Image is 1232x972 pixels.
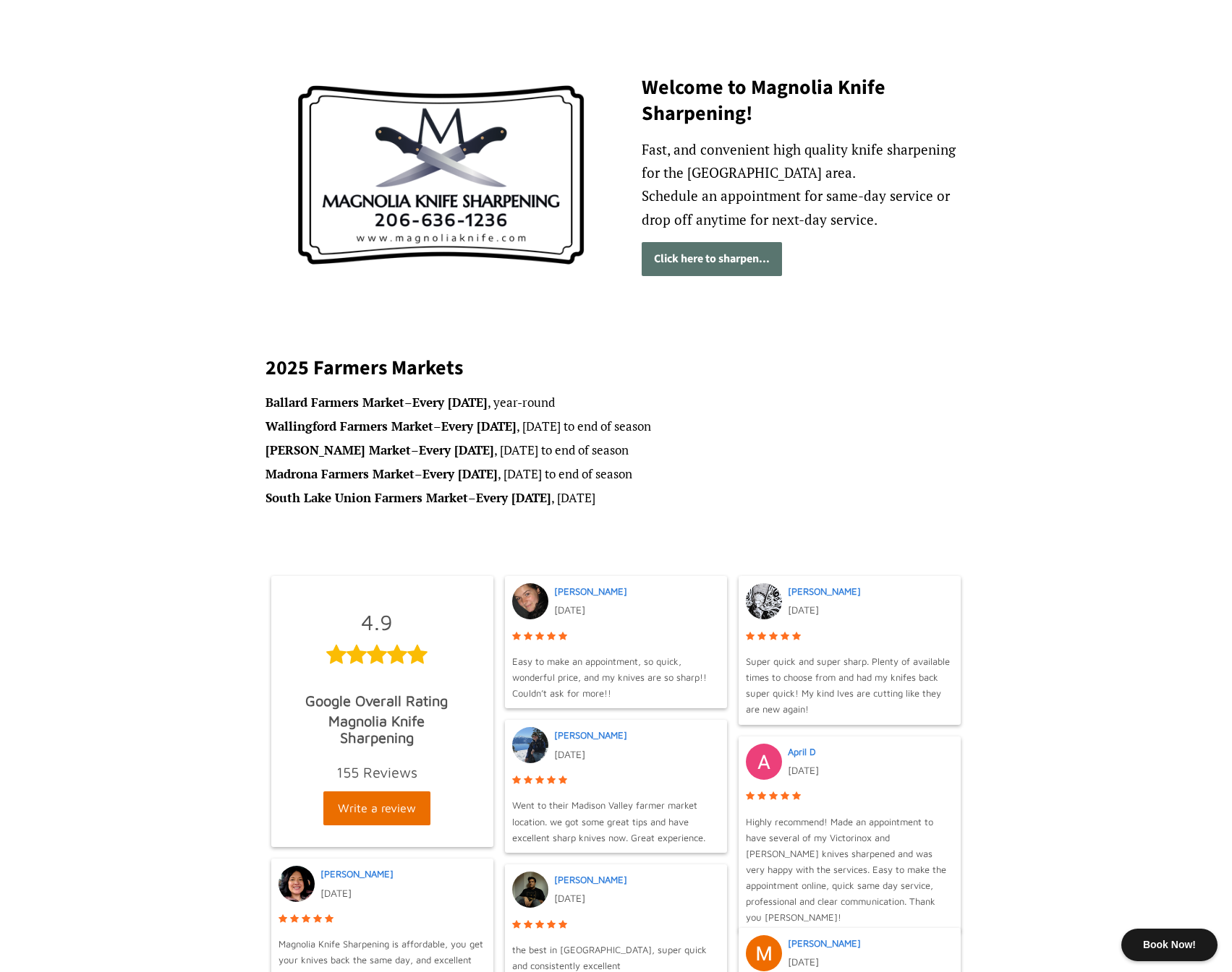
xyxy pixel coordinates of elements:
[422,465,498,482] strong: Every [DATE]
[558,917,567,933] span: 
[554,585,627,597] a: [PERSON_NAME]
[746,935,782,971] img: Post image
[407,644,428,666] span: 
[319,882,486,904] div: [DATE]
[297,713,456,746] div: Magnolia Knife Sharpening
[512,727,548,763] img: Post image
[326,644,347,666] span: 
[279,866,315,902] img: Post image
[290,911,299,927] span: 
[476,489,551,506] strong: Every [DATE]
[279,911,287,927] span: 
[320,868,394,879] a: [PERSON_NAME]
[512,797,720,845] span: Went to their Madison Valley farmer market location. we got some great tips and have excellent sh...
[757,629,766,645] span: 
[769,788,778,804] span: 
[642,138,967,231] p: Fast, and convenient high quality knife sharpening for the [GEOGRAPHIC_DATA] area. Schedule an ap...
[512,583,548,619] img: Post image
[535,629,544,645] span: 
[297,602,456,674] div: 4.9
[781,629,789,645] span: 
[788,746,816,757] a: April D
[746,814,953,926] span: Highly recommend! Made an appointment to have several of my Victorinox and [PERSON_NAME] knives s...
[746,653,953,717] span: Super quick and super sharp. Plenty of available times to choose from and had my knifes back supe...
[297,689,456,713] div: Google Overall Rating
[512,629,521,645] span: 
[553,744,720,765] div: [DATE]
[553,599,720,621] div: [DATE]
[524,917,532,933] span: 
[642,74,967,127] h2: Welcome to Magnolia Knife Sharpening!
[419,442,494,458] strong: Every [DATE]
[792,788,801,804] span: 
[554,874,627,885] a: [PERSON_NAME]
[265,442,411,458] strong: [PERSON_NAME] Market
[387,644,407,666] span: 
[547,917,556,933] span: 
[786,599,953,621] div: [DATE]
[265,416,967,437] li: – , [DATE] to end of season
[265,440,967,461] li: – , [DATE] to end of season
[297,764,456,780] div: 155 Reviews
[265,488,967,509] li: – , [DATE]
[367,644,387,666] span: 
[512,872,548,908] img: Post image
[512,917,521,933] span: 
[788,937,861,949] a: [PERSON_NAME]
[786,760,953,781] div: [DATE]
[347,644,367,666] span: 
[746,744,782,780] img: Post image
[1121,929,1218,961] div: Book Now!
[757,788,766,804] span: 
[323,791,430,825] a: Write a review
[535,773,544,788] span: 
[792,629,801,645] span: 
[554,729,627,741] a: [PERSON_NAME]
[788,585,861,597] a: [PERSON_NAME]
[746,788,755,804] span: 
[302,911,310,927] span: 
[265,392,967,413] li: – , year-round
[547,629,556,645] span: 
[265,464,967,485] li: – , [DATE] to end of season
[265,465,415,482] strong: Madrona Farmers Market
[642,242,782,276] a: Click here to sharpen...
[289,681,464,753] a: Google Overall RatingMagnolia Knife Sharpening
[289,757,464,788] a: 155 Reviews
[325,911,334,927] span: 
[769,629,778,645] span: 
[265,394,404,410] strong: Ballard Farmers Market
[412,394,488,410] strong: Every [DATE]
[512,773,521,788] span: 
[524,629,532,645] span: 
[547,773,556,788] span: 
[313,911,322,927] span: 
[512,653,720,701] span: Easy to make an appointment, so quick, wonderful price, and my knives are so sharp!! Couldn’t ask...
[265,418,433,434] strong: Wallingford Farmers Market
[781,788,789,804] span: 
[558,773,567,788] span: 
[289,595,464,681] a: 4.9
[558,629,567,645] span: 
[265,355,967,381] h2: 2025 Farmers Markets
[746,629,755,645] span: 
[441,418,517,434] strong: Every [DATE]
[553,887,720,909] div: [DATE]
[524,773,532,788] span: 
[265,489,468,506] strong: South Lake Union Farmers Market
[535,917,544,933] span: 
[746,583,782,619] img: Post image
